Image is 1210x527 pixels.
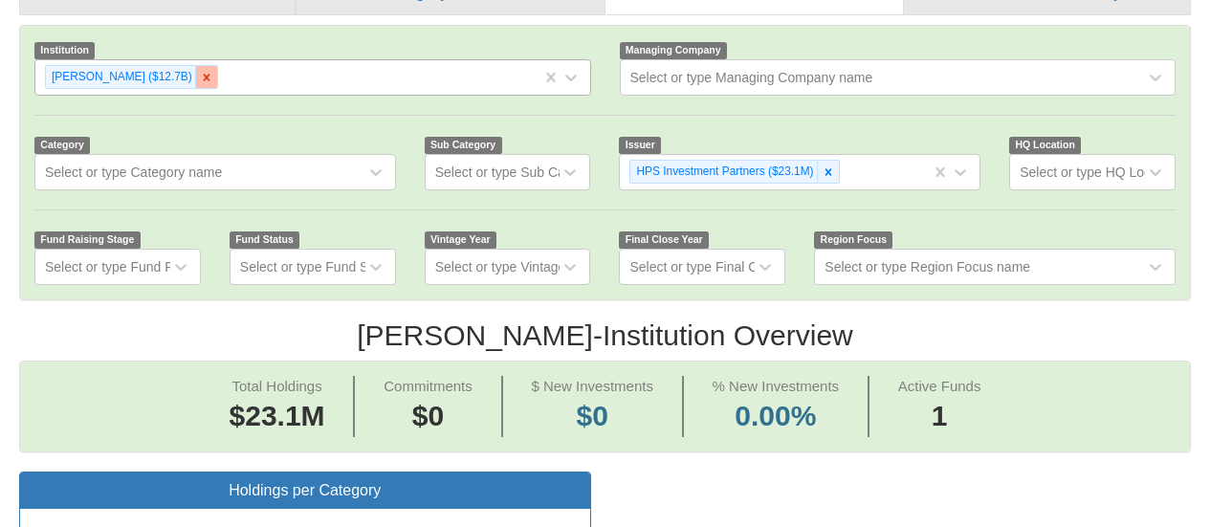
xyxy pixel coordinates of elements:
div: Select or type Managing Company name [630,68,873,87]
span: Vintage Year [425,231,496,248]
div: Select or type Category name [45,163,222,182]
span: Sub Category [425,137,502,153]
div: Select or type Fund Status name [240,257,435,276]
span: Institution [34,42,95,58]
span: Fund Status [230,231,299,248]
div: Select or type Region Focus name [825,257,1030,276]
span: Commitments [384,378,473,394]
div: Select or type Vintage Year name [435,257,634,276]
div: [PERSON_NAME] ($12.7B) [46,66,195,88]
span: Total Holdings [231,378,321,394]
span: Issuer [619,137,661,153]
div: Select or type Fund Raising Stage name [45,257,285,276]
span: 1 [898,396,981,437]
span: $0 [576,400,607,431]
span: Category [34,137,90,153]
div: HPS Investment Partners ($23.1M) [630,161,816,183]
span: Final Close Year [619,231,709,248]
h2: [PERSON_NAME] - Institution Overview [19,319,1191,351]
span: $0 [412,400,444,431]
span: HQ Location [1009,137,1081,153]
div: Select or type Final Close Year name [629,257,849,276]
span: $23.1M [230,400,325,431]
span: % New Investments [713,378,840,394]
span: 0.00% [713,396,840,437]
span: Active Funds [898,378,981,394]
span: Fund Raising Stage [34,231,141,248]
span: $ New Investments [531,378,653,394]
h3: Holdings per Category [34,482,576,499]
span: Managing Company [620,42,727,58]
span: Region Focus [814,231,892,248]
div: Select or type Sub Category name [435,163,640,182]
